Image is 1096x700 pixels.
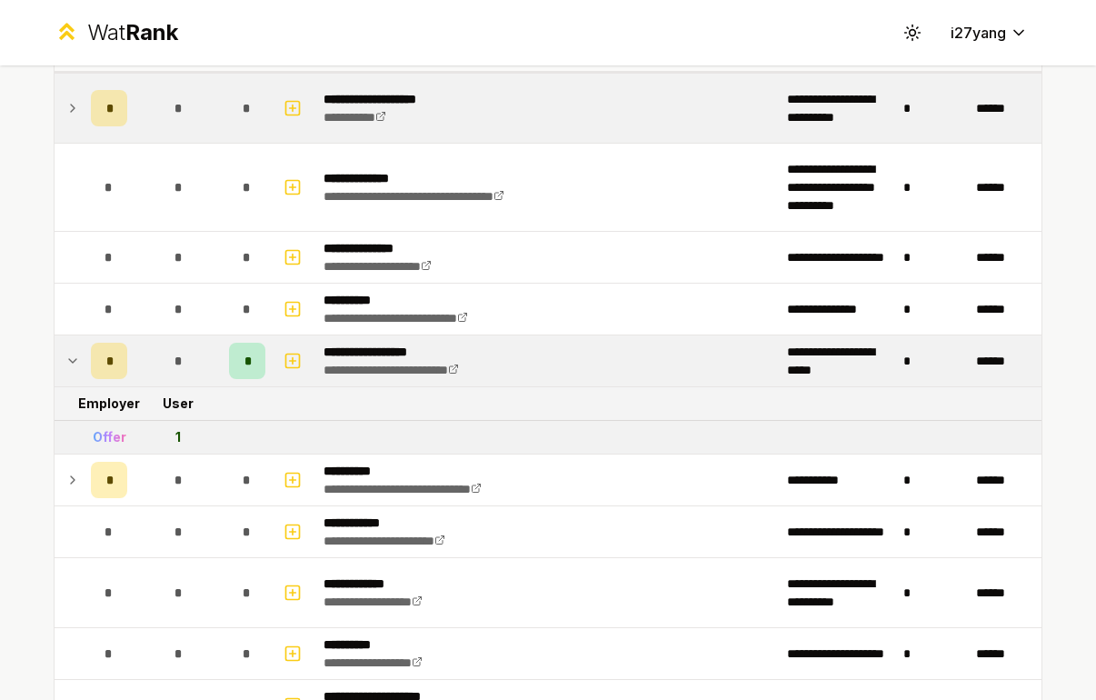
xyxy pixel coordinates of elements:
[125,19,178,45] span: Rank
[936,16,1042,49] button: i27yang
[175,428,181,446] div: 1
[93,428,126,446] div: Offer
[54,18,178,47] a: WatRank
[135,387,222,420] td: User
[87,18,178,47] div: Wat
[84,387,135,420] td: Employer
[951,22,1006,44] span: i27yang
